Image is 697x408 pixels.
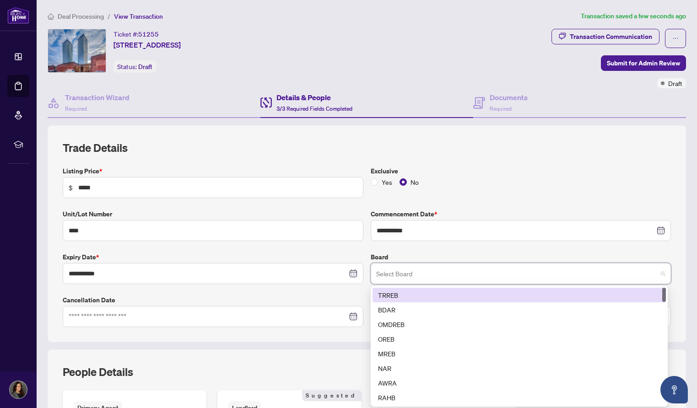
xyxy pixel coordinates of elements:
h4: Details & People [276,92,352,103]
span: Required [490,105,512,112]
img: Profile Icon [10,381,27,398]
div: Ticket #: [113,29,159,39]
label: Board [371,252,671,262]
div: MREB [378,349,660,359]
h4: Transaction Wizard [65,92,130,103]
div: OREB [378,334,660,344]
div: RAHB [373,390,666,405]
button: Open asap [660,376,688,403]
div: NAR [373,361,666,376]
label: Commencement Date [371,209,671,219]
div: AWRA [378,378,660,388]
img: IMG-C12375614_1.jpg [48,29,106,72]
button: Transaction Communication [551,29,659,44]
div: AWRA [373,376,666,390]
span: Suggested [302,390,362,401]
span: ellipsis [672,35,679,42]
span: $ [69,183,73,193]
h2: People Details [63,365,133,379]
div: NAR [378,363,660,373]
span: [STREET_ADDRESS] [113,39,181,50]
li: / [108,11,110,21]
label: Expiry Date [63,252,363,262]
h2: Trade Details [63,140,671,155]
div: OMDREB [373,317,666,332]
div: MREB [373,346,666,361]
span: Draft [668,78,682,88]
article: Transaction saved a few seconds ago [581,11,686,21]
span: Deal Processing [58,12,104,21]
div: BDAR [378,305,660,315]
img: logo [7,7,29,24]
span: Yes [378,177,396,187]
label: Listing Price [63,166,363,176]
h4: Documents [490,92,528,103]
div: OMDREB [378,319,660,329]
span: Submit for Admin Review [607,56,680,70]
label: Exclusive [371,166,671,176]
div: Transaction Communication [570,29,652,44]
div: Status: [113,60,156,73]
div: OREB [373,332,666,346]
span: 3/3 Required Fields Completed [276,105,352,112]
div: TRREB [378,290,660,300]
span: No [407,177,422,187]
div: BDAR [373,302,666,317]
label: Unit/Lot Number [63,209,363,219]
div: RAHB [378,392,660,403]
span: Required [65,105,87,112]
div: TRREB [373,288,666,302]
span: View Transaction [114,12,163,21]
span: Draft [138,63,152,71]
span: 51255 [138,30,159,38]
span: home [48,13,54,20]
button: Submit for Admin Review [601,55,686,71]
label: Cancellation Date [63,295,363,305]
